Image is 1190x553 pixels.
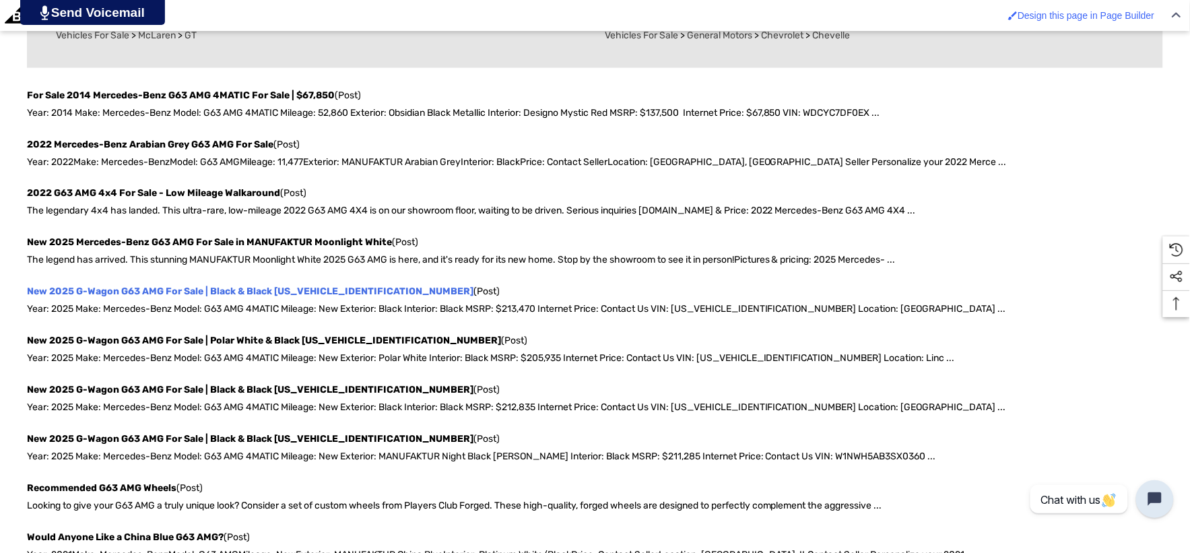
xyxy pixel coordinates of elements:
a: General Motors [686,30,755,42]
span: General Motors [688,30,753,42]
a: New 2025 Mercedes-Benz G63 AMG For Sale in MANUFAKTUR Moonlight White [27,237,392,249]
span: Vehicles For Sale [605,30,679,42]
p: The legend has arrived. This stunning MANUFAKTUR Moonlight White 2025 G63 AMG is here, and it's r... [27,252,1163,269]
img: PjwhLS0gR2VuZXJhdG9yOiBHcmF2aXQuaW8gLS0+PHN2ZyB4bWxucz0iaHR0cDovL3d3dy53My5vcmcvMjAwMC9zdmciIHhtb... [40,5,49,20]
a: Recommended G63 AMG Wheels [27,483,176,494]
a: New 2025 G-Wagon G63 AMG For Sale | Black & Black [US_VEHICLE_IDENTIFICATION_NUMBER] [27,434,473,445]
a: Enabled brush for page builder edit. Design this page in Page Builder [1001,3,1161,28]
span: GT [185,30,197,42]
a: Chevrolet [760,30,806,42]
p: Year: 2025 Make: Mercedes-Benz Model: G63 AMG 4MATIC Mileage: New Exterior: Black Interior: Black... [27,301,1163,319]
li: > > > [595,22,1145,49]
svg: Top [1163,297,1190,311]
a: Chevelle [811,30,851,42]
span: McLaren [138,30,176,42]
svg: Recently Viewed [1170,243,1183,257]
a: 2022 Mercedes-Benz Arabian Grey G63 AMG For Sale [27,139,273,150]
a: Would Anyone Like a China Blue G63 AMG? [27,532,224,544]
span: Chevrolet [762,30,804,42]
a: New 2025 G-Wagon G63 AMG For Sale | Black & Black [US_VEHICLE_IDENTIFICATION_NUMBER] [27,385,473,396]
a: Vehicles For Sale [605,30,681,42]
a: McLaren [136,30,178,42]
a: New 2025 G-Wagon G63 AMG For Sale | Black & Black [US_VEHICLE_IDENTIFICATION_NUMBER] [27,286,473,298]
p: Year: 2025 Make: Mercedes-Benz Model: G63 AMG 4MATIC Mileage: New Exterior: Black Interior: Black... [27,399,1163,417]
a: GT [183,30,197,42]
a: New 2025 G-Wagon G63 AMG For Sale | Polar White & Black [US_VEHICLE_IDENTIFICATION_NUMBER] [27,335,501,347]
p: Looking to give your G63 AMG a truly unique look? Consider a set of custom wheels from Players Cl... [27,498,1163,515]
a: 2022 G63 AMG 4x4 For Sale - Low Mileage Walkaround [27,188,280,199]
span: Vehicles For Sale [56,30,129,42]
p: Year: 2014 Make: Mercedes-Benz Model: G63 AMG 4MATIC Mileage: 52,860 Exterior: Obsidian Black Met... [27,104,1163,122]
img: Enabled brush for page builder edit. [1008,11,1018,20]
p: The legendary 4x4 has landed. This ultra-rare, low-mileage 2022 G63 AMG 4X4 is on our showroom fl... [27,203,1163,220]
span: Design this page in Page Builder [1018,10,1154,21]
img: Close Admin Bar [1172,12,1181,18]
li: > > [46,22,595,49]
span: Chevelle [813,30,851,42]
p: Year: 2025 Make: Mercedes-Benz Model: G63 AMG 4MATIC Mileage: New Exterior: Polar White Interior:... [27,350,1163,368]
svg: Social Media [1170,270,1183,284]
p: Year: 2022Make: Mercedes-BenzModel: G63 AMGMileage: 11,477Exterior: MANUFAKTUR Arabian GreyInteri... [27,154,1163,171]
a: Vehicles For Sale [56,30,131,42]
a: For Sale 2014 Mercedes-Benz G63 AMG 4MATIC For Sale | $67,850 [27,90,335,101]
p: Year: 2025 Make: Mercedes-Benz Model: G63 AMG 4MATIC Mileage: New Exterior: MANUFAKTUR Night Blac... [27,449,1163,466]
